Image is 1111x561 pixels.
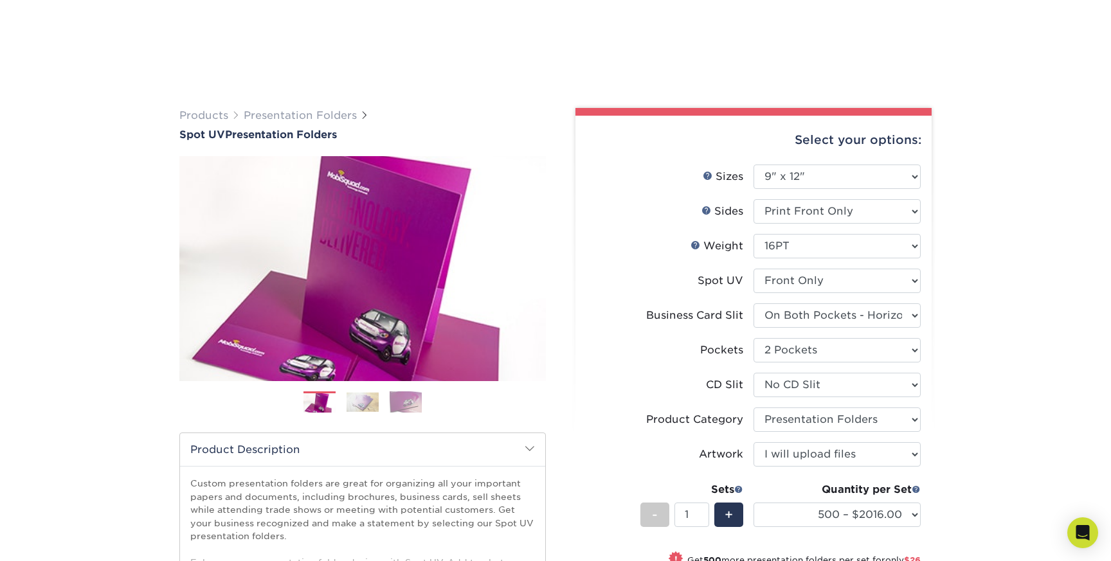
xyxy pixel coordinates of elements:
[699,447,743,462] div: Artwork
[390,391,422,413] img: Presentation Folders 03
[586,116,921,165] div: Select your options:
[646,308,743,323] div: Business Card Slit
[179,129,225,141] span: Spot UV
[706,377,743,393] div: CD Slit
[725,505,733,524] span: +
[347,392,379,412] img: Presentation Folders 02
[701,204,743,219] div: Sides
[180,433,545,466] h2: Product Description
[179,109,228,121] a: Products
[179,129,546,141] h1: Presentation Folders
[640,482,743,497] div: Sets
[652,505,658,524] span: -
[691,238,743,254] div: Weight
[646,412,743,427] div: Product Category
[1067,517,1098,548] div: Open Intercom Messenger
[179,129,546,141] a: Spot UVPresentation Folders
[703,169,743,184] div: Sizes
[179,142,546,395] img: Spot UV 01
[698,273,743,289] div: Spot UV
[303,392,336,414] img: Presentation Folders 01
[244,109,357,121] a: Presentation Folders
[700,343,743,358] div: Pockets
[754,482,921,497] div: Quantity per Set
